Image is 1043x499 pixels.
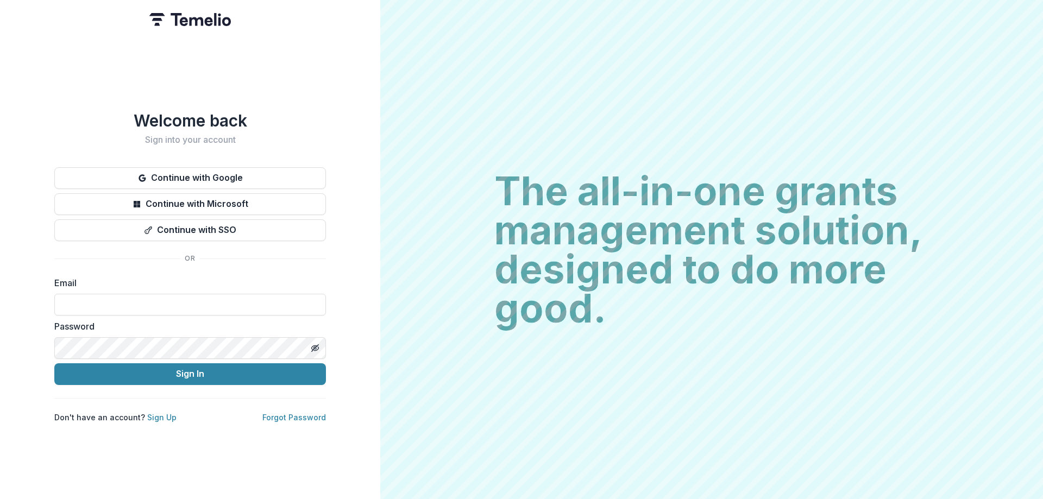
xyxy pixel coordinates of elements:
h2: Sign into your account [54,135,326,145]
button: Continue with Microsoft [54,193,326,215]
h1: Welcome back [54,111,326,130]
button: Sign In [54,363,326,385]
button: Toggle password visibility [306,339,324,357]
button: Continue with Google [54,167,326,189]
p: Don't have an account? [54,412,177,423]
button: Continue with SSO [54,219,326,241]
label: Email [54,276,319,289]
a: Forgot Password [262,413,326,422]
label: Password [54,320,319,333]
a: Sign Up [147,413,177,422]
img: Temelio [149,13,231,26]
